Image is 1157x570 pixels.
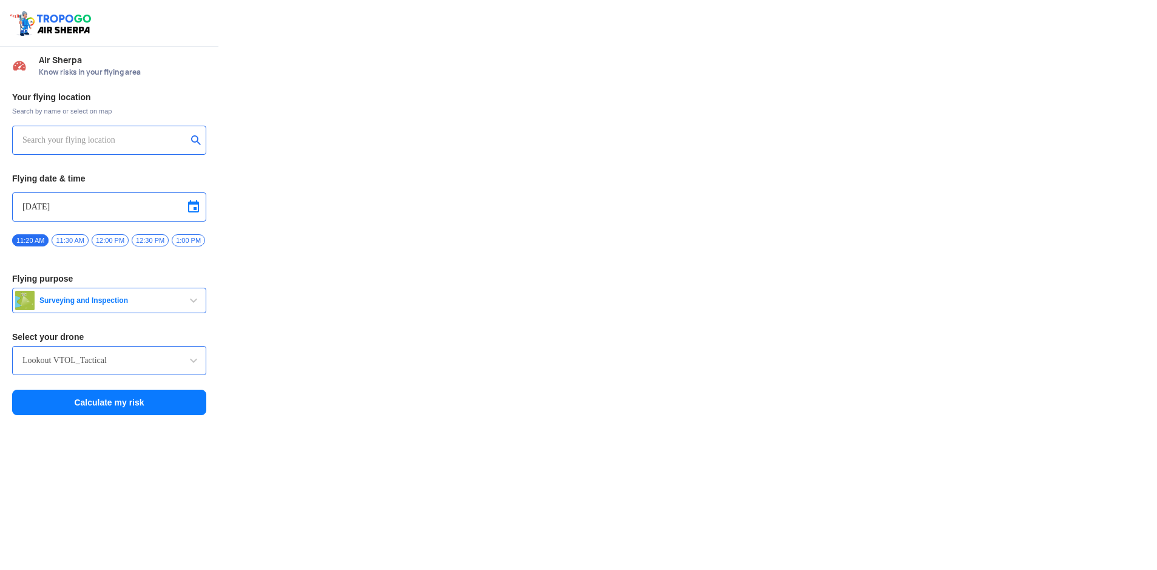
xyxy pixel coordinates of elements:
[12,106,206,116] span: Search by name or select on map
[15,291,35,310] img: survey.png
[12,58,27,73] img: Risk Scores
[92,234,129,246] span: 12:00 PM
[39,55,206,65] span: Air Sherpa
[12,274,206,283] h3: Flying purpose
[22,353,196,368] input: Search by name or Brand
[12,234,49,246] span: 11:20 AM
[39,67,206,77] span: Know risks in your flying area
[12,390,206,415] button: Calculate my risk
[12,93,206,101] h3: Your flying location
[12,288,206,313] button: Surveying and Inspection
[172,234,205,246] span: 1:00 PM
[9,9,95,37] img: ic_tgdronemaps.svg
[22,200,196,214] input: Select Date
[132,234,169,246] span: 12:30 PM
[52,234,88,246] span: 11:30 AM
[12,174,206,183] h3: Flying date & time
[22,133,187,148] input: Search your flying location
[12,333,206,341] h3: Select your drone
[35,296,186,305] span: Surveying and Inspection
